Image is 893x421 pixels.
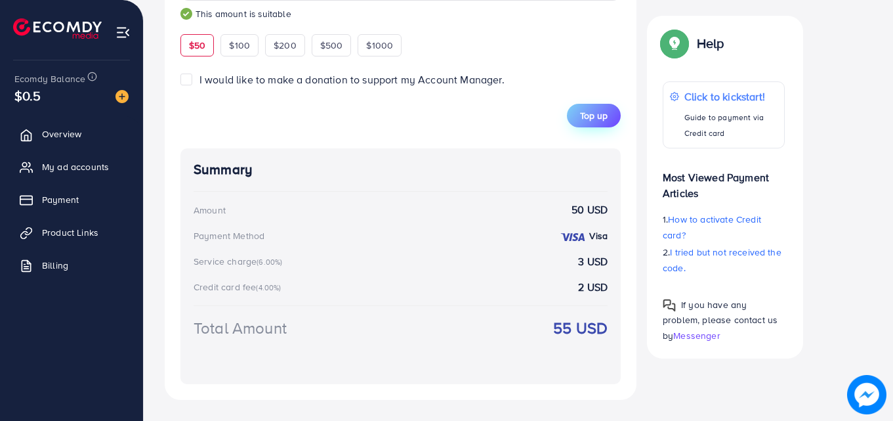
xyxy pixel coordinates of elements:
[194,255,286,268] div: Service charge
[847,375,886,414] img: image
[697,35,724,51] p: Help
[14,72,85,85] span: Ecomdy Balance
[320,39,343,52] span: $500
[180,8,192,20] img: guide
[194,317,287,340] div: Total Amount
[42,127,81,141] span: Overview
[578,254,608,269] strong: 3 USD
[663,299,676,312] img: Popup guide
[199,72,505,87] span: I would like to make a donation to support my Account Manager.
[663,32,686,55] img: Popup guide
[560,232,586,242] img: credit
[115,25,131,40] img: menu
[580,109,608,122] span: Top up
[663,213,761,242] span: How to activate Credit card?
[571,202,608,217] strong: 50 USD
[663,211,785,243] p: 1.
[663,298,778,342] span: If you have any problem, please contact us by
[189,39,205,52] span: $50
[115,90,129,103] img: image
[194,280,285,294] div: Credit card fee
[257,257,282,267] small: (6.00%)
[42,193,79,206] span: Payment
[13,18,102,39] img: logo
[14,86,41,105] span: $0.5
[42,160,109,173] span: My ad accounts
[180,7,621,20] small: This amount is suitable
[194,204,226,217] div: Amount
[194,229,264,242] div: Payment Method
[663,244,785,276] p: 2.
[274,39,297,52] span: $200
[10,121,133,147] a: Overview
[663,159,785,201] p: Most Viewed Payment Articles
[229,39,250,52] span: $100
[10,154,133,180] a: My ad accounts
[578,280,608,295] strong: 2 USD
[10,252,133,278] a: Billing
[567,104,621,127] button: Top up
[10,187,133,213] a: Payment
[10,219,133,246] a: Product Links
[194,162,608,178] h4: Summary
[663,246,781,275] span: I tried but not received the code.
[589,229,608,242] strong: Visa
[673,328,720,342] span: Messenger
[42,226,98,239] span: Product Links
[553,317,608,340] strong: 55 USD
[366,39,393,52] span: $1000
[684,89,778,104] p: Click to kickstart!
[256,282,281,293] small: (4.00%)
[42,259,68,272] span: Billing
[684,110,778,141] p: Guide to payment via Credit card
